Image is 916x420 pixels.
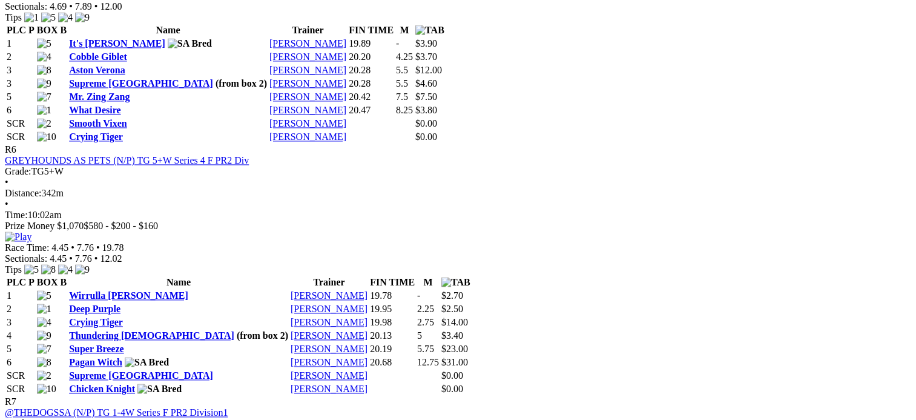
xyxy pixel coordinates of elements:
[348,64,394,76] td: 20.28
[7,25,26,35] span: PLC
[5,166,911,177] div: TG5+W
[41,264,56,275] img: 8
[396,52,413,62] text: 4.25
[37,304,51,315] img: 1
[5,210,911,221] div: 10:02am
[348,91,394,103] td: 20.42
[396,105,413,115] text: 8.25
[441,290,463,301] span: $2.70
[69,92,130,102] a: Mr. Zing Zang
[37,38,51,49] img: 5
[125,357,169,368] img: SA Bred
[51,242,68,253] span: 4.45
[28,277,35,287] span: P
[441,277,470,288] img: TAB
[417,344,434,354] text: 5.75
[348,104,394,116] td: 20.47
[291,290,367,301] a: [PERSON_NAME]
[417,317,434,327] text: 2.75
[75,264,90,275] img: 9
[37,118,51,129] img: 2
[415,105,437,115] span: $3.80
[269,38,346,48] a: [PERSON_NAME]
[37,330,51,341] img: 9
[69,105,120,115] a: What Desire
[69,317,123,327] a: Crying Tiger
[415,78,437,88] span: $4.60
[6,64,35,76] td: 3
[100,1,122,12] span: 12.00
[415,92,437,102] span: $7.50
[237,330,288,341] span: (from box 2)
[5,210,28,220] span: Time:
[75,1,92,12] span: 7.89
[5,264,22,275] span: Tips
[5,199,8,209] span: •
[348,38,394,50] td: 19.89
[269,52,346,62] a: [PERSON_NAME]
[6,51,35,63] td: 2
[441,330,463,341] span: $3.40
[395,24,414,36] th: M
[75,12,90,23] img: 9
[37,317,51,328] img: 4
[96,242,100,253] span: •
[269,65,346,75] a: [PERSON_NAME]
[24,12,39,23] img: 1
[415,118,437,128] span: $0.00
[37,52,51,62] img: 4
[5,396,16,407] span: R7
[441,384,463,394] span: $0.00
[417,304,434,314] text: 2.25
[37,25,58,35] span: BOX
[5,188,911,199] div: 342m
[94,253,98,264] span: •
[6,91,35,103] td: 5
[6,316,35,328] td: 3
[291,357,367,367] a: [PERSON_NAME]
[6,118,35,130] td: SCR
[37,290,51,301] img: 5
[58,12,73,23] img: 4
[417,290,420,301] text: -
[60,277,67,287] span: B
[6,38,35,50] td: 1
[6,104,35,116] td: 6
[415,65,442,75] span: $12.00
[7,277,26,287] span: PLC
[37,357,51,368] img: 8
[77,242,94,253] span: 7.76
[94,1,98,12] span: •
[216,78,267,88] span: (from box 2)
[348,51,394,63] td: 20.20
[348,78,394,90] td: 20.28
[291,317,367,327] a: [PERSON_NAME]
[69,290,188,301] a: Wirrulla [PERSON_NAME]
[396,65,408,75] text: 5.5
[37,105,51,116] img: 1
[291,384,367,394] a: [PERSON_NAME]
[69,65,125,75] a: Aston Verona
[68,276,289,288] th: Name
[269,105,346,115] a: [PERSON_NAME]
[369,303,415,315] td: 19.95
[369,343,415,355] td: 20.19
[417,330,422,341] text: 5
[5,242,49,253] span: Race Time:
[291,344,367,354] a: [PERSON_NAME]
[69,357,122,367] a: Pagan Witch
[291,370,367,381] a: [PERSON_NAME]
[37,370,51,381] img: 2
[75,253,92,264] span: 7.76
[69,253,73,264] span: •
[5,407,228,418] a: @THEDOGSSA (N/P) TG 1-4W Series F PR2 Division1
[441,357,468,367] span: $31.00
[5,155,249,165] a: GREYHOUNDS AS PETS (N/P) TG 5+W Series 4 F PR2 Div
[37,65,51,76] img: 8
[5,221,911,232] div: Prize Money $1,070
[441,344,468,354] span: $23.00
[69,370,213,381] a: Supreme [GEOGRAPHIC_DATA]
[269,132,346,142] a: [PERSON_NAME]
[415,132,437,142] span: $0.00
[396,92,408,102] text: 7.5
